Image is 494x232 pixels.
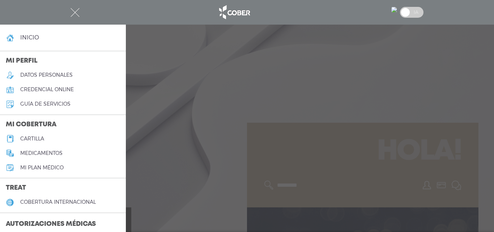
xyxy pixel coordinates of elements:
[20,199,96,205] h5: cobertura internacional
[20,72,73,78] h5: datos personales
[20,87,74,93] h5: credencial online
[20,136,44,142] h5: cartilla
[391,7,397,13] img: 20217
[20,150,63,156] h5: medicamentos
[71,8,80,17] img: Cober_menu-close-white.svg
[215,4,253,21] img: logo_cober_home-white.png
[20,34,39,41] h4: inicio
[20,165,64,171] h5: Mi plan médico
[20,101,71,107] h5: guía de servicios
